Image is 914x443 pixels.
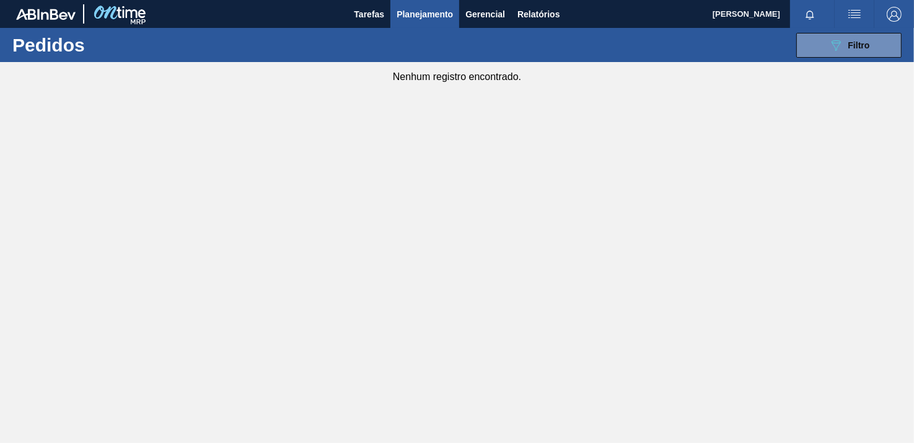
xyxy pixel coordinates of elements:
[847,7,862,22] img: userActions
[517,7,560,22] span: Relatórios
[465,7,505,22] span: Gerencial
[397,7,453,22] span: Planejamento
[790,6,830,23] button: Notificações
[796,33,902,58] button: Filtro
[12,38,189,52] h1: Pedidos
[354,7,384,22] span: Tarefas
[887,7,902,22] img: Logout
[848,40,870,50] span: Filtro
[16,9,76,20] img: TNhmsLtSVTkK8tSr43FrP2fwEKptu5GPRR3wAAAABJRU5ErkJggg==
